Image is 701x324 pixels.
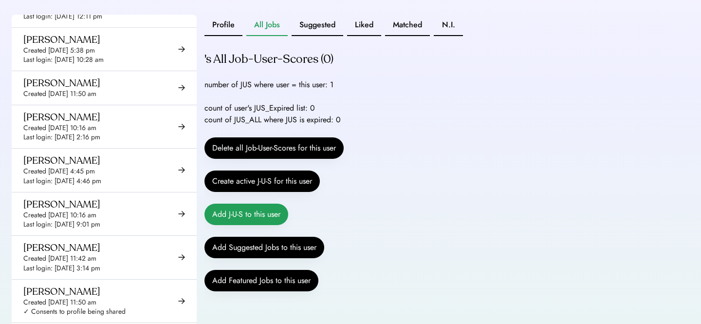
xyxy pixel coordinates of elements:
button: Matched [385,15,430,36]
div: Last login: [DATE] 10:28 am [23,55,104,65]
div: number of JUS where user = this user: 1 [204,79,333,91]
div: [PERSON_NAME] [23,34,100,46]
div: Created [DATE] 11:42 am [23,254,96,264]
button: Create active J-U-S for this user [204,171,320,192]
img: arrow-right-black.svg [178,167,185,173]
button: All Jobs [246,15,288,36]
div: Last login: [DATE] 9:01 pm [23,220,100,229]
button: Delete all Job-User-Scores for this user [204,137,344,159]
button: Add Featured Jobs to this user [204,270,318,291]
div: Created [DATE] 10:16 am [23,123,96,133]
div: [PERSON_NAME] [23,242,100,254]
div: Last login: [DATE] 3:14 pm [23,264,100,273]
div: Created [DATE] 5:38 pm [23,46,95,56]
div: [PERSON_NAME] [23,198,100,210]
div: Created [DATE] 10:16 am [23,210,96,220]
button: Liked [347,15,381,36]
img: arrow-right-black.svg [178,210,185,217]
div: Created [DATE] 11:50 am [23,298,96,307]
button: Add J-U-S to this user [204,204,288,225]
button: Add Suggested Jobs to this user [204,237,324,258]
button: Suggested [292,15,343,36]
div: [PERSON_NAME] [23,77,100,89]
div: 's All Job-User-Scores (0) [204,52,333,67]
button: N.I. [434,15,463,36]
div: [PERSON_NAME] [23,154,100,167]
div: count of user's JUS_Expired list: 0 count of JUS_ALL where JUS is expired: 0 [204,102,341,126]
div: [PERSON_NAME] [23,286,100,298]
div: Last login: [DATE] 12:11 pm [23,12,102,21]
div: ✓ Consents to profile being shared [23,307,126,317]
div: Created [DATE] 4:45 pm [23,167,95,176]
div: Last login: [DATE] 4:46 pm [23,176,101,186]
img: arrow-right-black.svg [178,46,185,53]
img: arrow-right-black.svg [178,298,185,305]
div: Last login: [DATE] 2:16 pm [23,133,100,142]
div: [PERSON_NAME] [23,111,100,123]
img: arrow-right-black.svg [178,254,185,261]
div: Created [DATE] 11:50 am [23,89,96,99]
button: Profile [204,15,242,36]
img: arrow-right-black.svg [178,84,185,91]
img: arrow-right-black.svg [178,123,185,130]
